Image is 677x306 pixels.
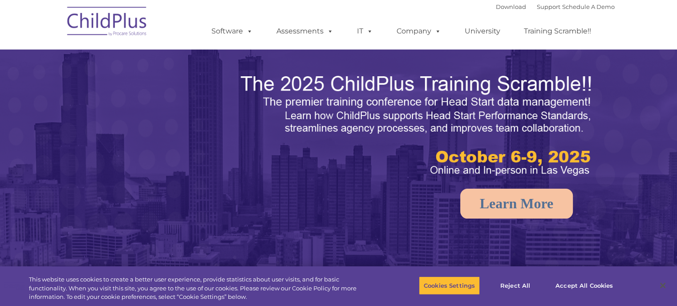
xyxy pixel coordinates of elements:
button: Cookies Settings [419,276,480,295]
a: IT [348,22,382,40]
button: Close [653,276,673,295]
a: Download [496,3,526,10]
div: This website uses cookies to create a better user experience, provide statistics about user visit... [29,275,373,302]
a: Support [537,3,560,10]
font: | [496,3,615,10]
img: ChildPlus by Procare Solutions [63,0,152,45]
a: Software [203,22,262,40]
a: Assessments [268,22,342,40]
a: Learn More [460,189,573,219]
a: University [456,22,509,40]
button: Accept All Cookies [551,276,618,295]
button: Reject All [487,276,543,295]
a: Schedule A Demo [562,3,615,10]
a: Company [388,22,450,40]
a: Training Scramble!! [515,22,600,40]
